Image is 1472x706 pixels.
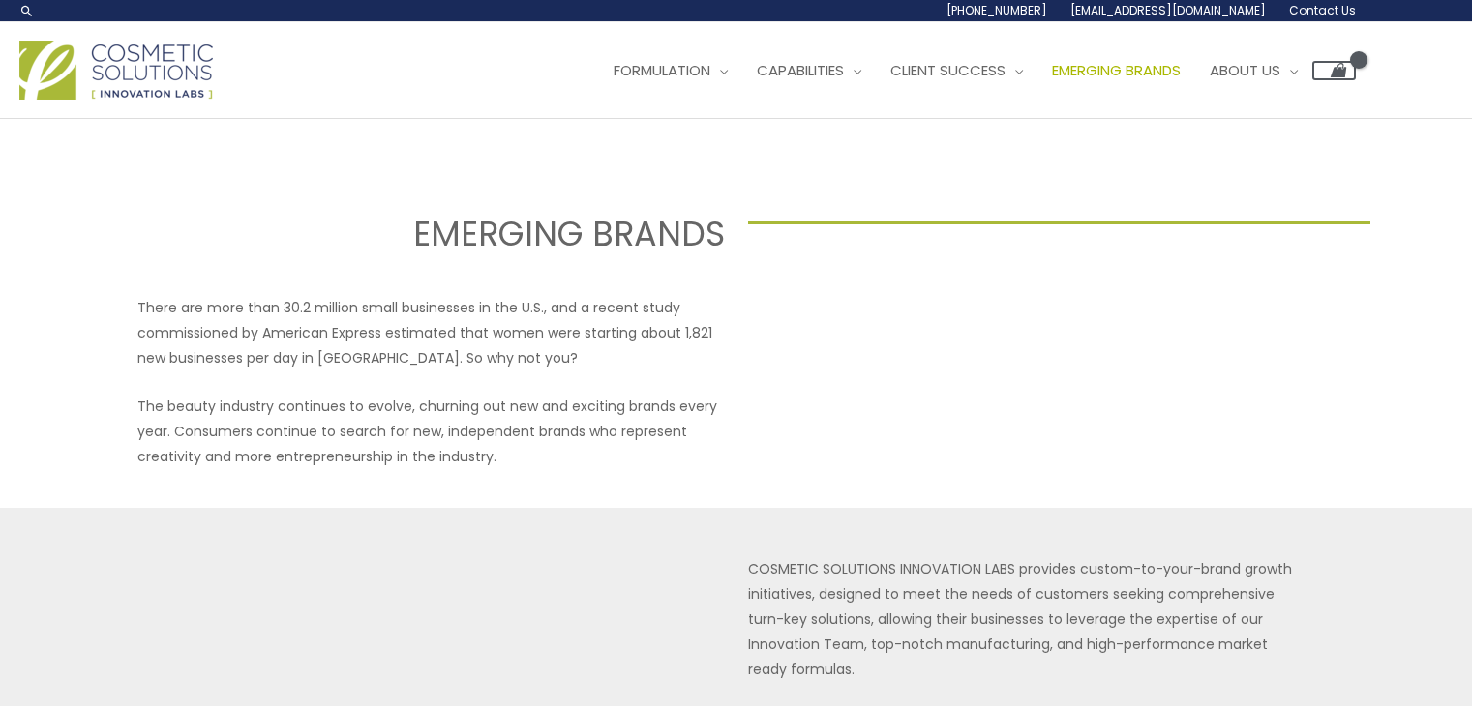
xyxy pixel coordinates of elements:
span: About Us [1210,60,1280,80]
span: [PHONE_NUMBER] [946,2,1047,18]
a: Formulation [599,42,742,100]
span: Emerging Brands [1052,60,1181,80]
p: There are more than 30.2 million small businesses in the U.S., and a recent study commissioned by... [137,295,725,370]
a: Capabilities [742,42,876,100]
a: Client Success [876,42,1037,100]
span: [EMAIL_ADDRESS][DOMAIN_NAME] [1070,2,1266,18]
a: View Shopping Cart, empty [1312,61,1356,80]
span: Capabilities [757,60,844,80]
p: The beauty industry continues to evolve, churning out new and exciting brands every year. Consume... [137,394,725,469]
h2: EMERGING BRANDS [102,212,725,256]
a: About Us [1195,42,1312,100]
span: Client Success [890,60,1006,80]
img: Cosmetic Solutions Logo [19,41,213,100]
nav: Site Navigation [585,42,1356,100]
a: Search icon link [19,3,35,18]
span: Formulation [614,60,710,80]
span: Contact Us [1289,2,1356,18]
a: Emerging Brands [1037,42,1195,100]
